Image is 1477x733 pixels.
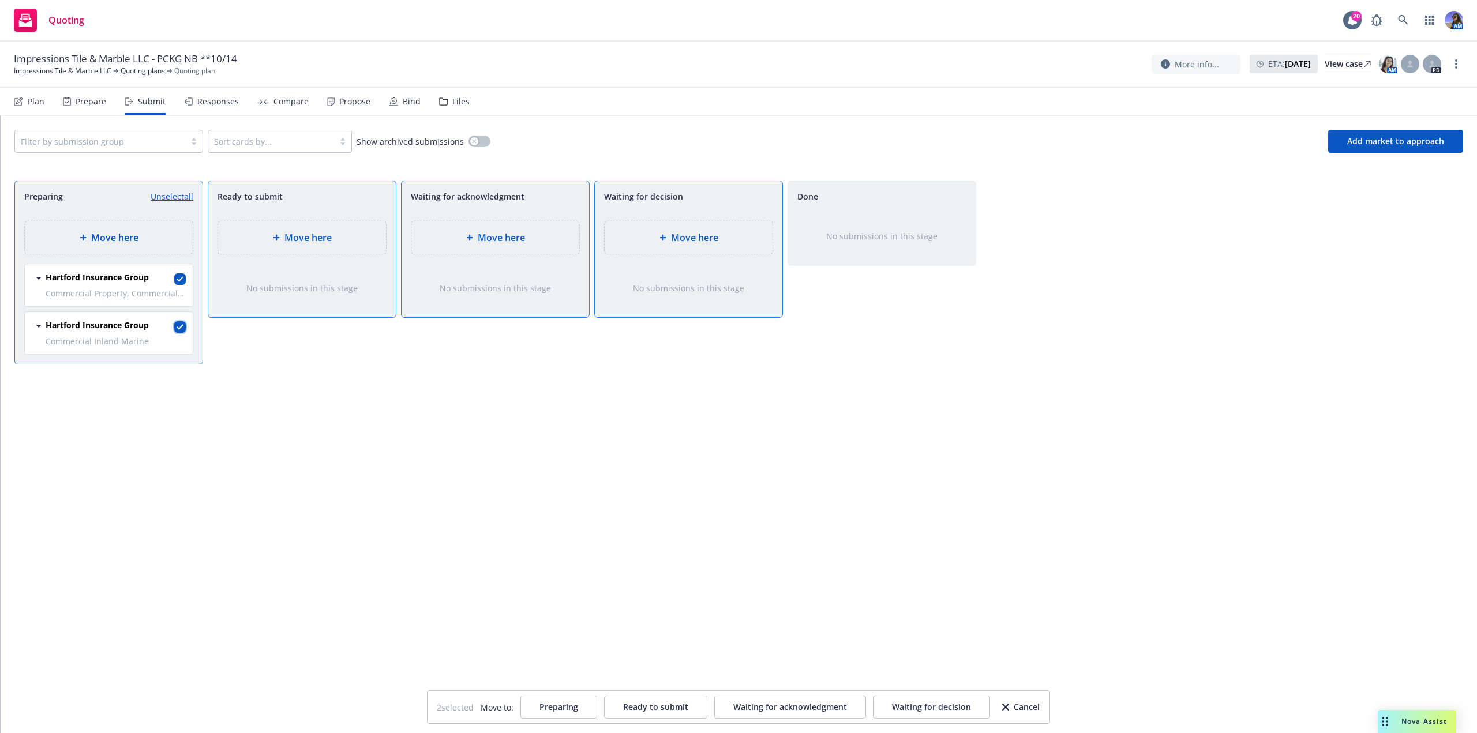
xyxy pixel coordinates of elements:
[1152,55,1240,74] button: More info...
[714,696,866,719] button: Waiting for acknowledgment
[151,190,193,202] a: Unselect all
[14,66,111,76] a: Impressions Tile & Marble LLC
[1347,136,1444,146] span: Add market to approach
[273,97,309,106] div: Compare
[1351,11,1362,21] div: 20
[339,97,370,106] div: Propose
[227,282,377,294] div: No submissions in this stage
[14,52,237,66] span: Impressions Tile & Marble LLC - PCKG NB **10/14
[1268,58,1311,70] span: ETA :
[174,66,215,76] span: Quoting plan
[873,696,990,719] button: Waiting for decision
[604,696,707,719] button: Ready to submit
[613,282,764,294] div: No submissions in this stage
[797,190,818,202] span: Done
[1378,710,1392,733] div: Drag to move
[411,190,524,202] span: Waiting for acknowledgment
[357,136,464,148] span: Show archived submissions
[1002,696,1040,719] button: Cancel
[76,97,106,106] div: Prepare
[604,221,773,254] div: Move here
[411,221,580,254] div: Move here
[284,231,332,245] span: Move here
[1418,9,1441,32] a: Switch app
[1175,58,1219,70] span: More info...
[218,190,283,202] span: Ready to submit
[437,701,474,713] span: 2 selected
[24,190,63,202] span: Preparing
[1378,710,1456,733] button: Nova Assist
[24,221,193,254] div: Move here
[46,271,149,283] span: Hartford Insurance Group
[420,282,571,294] div: No submissions in this stage
[46,319,149,331] span: Hartford Insurance Group
[1328,130,1463,153] button: Add market to approach
[539,701,578,712] span: Preparing
[892,701,971,712] span: Waiting for decision
[1365,9,1388,32] a: Report a Bug
[671,231,718,245] span: Move here
[1325,55,1371,73] a: View case
[28,97,44,106] div: Plan
[46,287,186,299] span: Commercial Property, Commercial Umbrella, Commercial Auto Liability, General Liability
[197,97,239,106] div: Responses
[1002,696,1040,718] div: Cancel
[733,701,847,712] span: Waiting for acknowledgment
[807,230,957,242] div: No submissions in this stage
[478,231,525,245] span: Move here
[1392,9,1415,32] a: Search
[9,4,89,36] a: Quoting
[48,16,84,25] span: Quoting
[46,335,186,347] span: Commercial Inland Marine
[138,97,166,106] div: Submit
[1445,11,1463,29] img: photo
[403,97,421,106] div: Bind
[91,231,138,245] span: Move here
[121,66,165,76] a: Quoting plans
[218,221,387,254] div: Move here
[481,701,513,713] span: Move to:
[1379,55,1397,73] img: photo
[452,97,470,106] div: Files
[604,190,683,202] span: Waiting for decision
[623,701,688,712] span: Ready to submit
[1401,716,1447,726] span: Nova Assist
[1285,58,1311,69] strong: [DATE]
[1449,57,1463,71] a: more
[520,696,597,719] button: Preparing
